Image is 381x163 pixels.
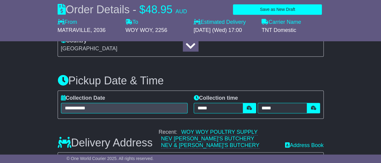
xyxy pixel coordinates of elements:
[58,137,153,149] h3: Delivery Address
[61,45,117,52] span: [GEOGRAPHIC_DATA]
[125,19,138,26] label: To
[159,129,279,149] div: Recent:
[58,27,90,33] span: MATRAVILLE
[262,19,301,26] label: Carrier Name
[194,95,238,102] label: Collection time
[285,142,323,148] a: Address Book
[194,27,256,34] div: [DATE] (Wed) 17:00
[90,27,106,33] span: , 2036
[176,8,187,14] span: AUD
[194,19,256,26] label: Estimated Delivery
[181,129,258,135] a: WOY WOY POULTRY SUPPLY
[58,3,187,16] div: Order Details -
[161,142,259,149] a: NEV & [PERSON_NAME]'S BUTCHERY
[233,4,322,15] button: Save as New Draft
[262,27,324,34] div: TNT Domestic
[61,95,105,102] label: Collection Date
[161,136,254,142] a: NEV [PERSON_NAME]'S BUTCHERY
[58,75,324,87] h3: Pickup Date & Time
[152,27,167,33] span: , 2256
[125,27,152,33] span: WOY WOY
[67,156,154,161] span: © One World Courier 2025. All rights reserved.
[145,3,173,16] span: 48.95
[139,3,145,16] span: $
[58,19,77,26] label: From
